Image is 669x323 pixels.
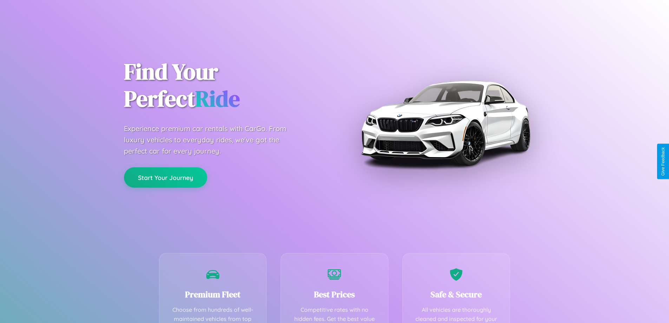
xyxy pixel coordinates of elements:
h3: Premium Fleet [170,289,256,300]
span: Ride [195,83,240,114]
p: Experience premium car rentals with CarGo. From luxury vehicles to everyday rides, we've got the ... [124,123,300,157]
h3: Best Prices [291,289,378,300]
h3: Safe & Secure [413,289,499,300]
button: Start Your Journey [124,167,207,188]
h1: Find Your Perfect [124,58,324,112]
div: Give Feedback [661,147,665,176]
img: Premium BMW car rental vehicle [358,35,533,211]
